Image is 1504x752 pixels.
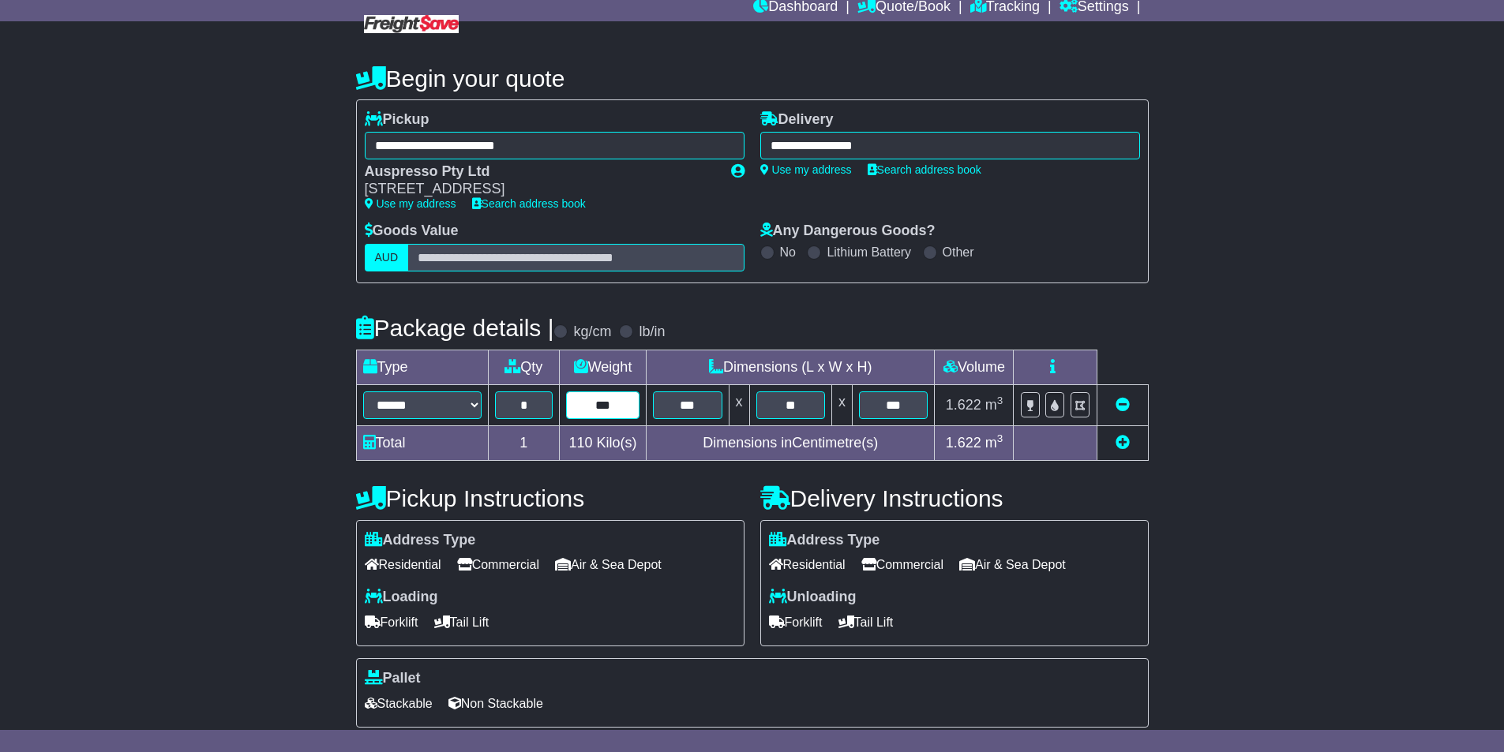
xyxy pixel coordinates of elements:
[760,163,852,176] a: Use my address
[365,589,438,606] label: Loading
[488,350,560,384] td: Qty
[365,223,459,240] label: Goods Value
[356,350,488,384] td: Type
[448,691,543,716] span: Non Stackable
[560,350,647,384] td: Weight
[769,552,846,577] span: Residential
[365,610,418,634] span: Forklift
[985,397,1003,413] span: m
[573,324,611,341] label: kg/cm
[639,324,665,341] label: lb/in
[838,610,894,634] span: Tail Lift
[365,691,433,716] span: Stackable
[365,532,476,549] label: Address Type
[647,350,935,384] td: Dimensions (L x W x H)
[560,425,647,460] td: Kilo(s)
[569,435,593,451] span: 110
[935,350,1014,384] td: Volume
[760,485,1149,511] h4: Delivery Instructions
[365,181,715,198] div: [STREET_ADDRESS]
[760,111,834,129] label: Delivery
[1116,435,1130,451] a: Add new item
[769,589,857,606] label: Unloading
[1116,397,1130,413] a: Remove this item
[365,197,456,210] a: Use my address
[861,552,943,577] span: Commercial
[434,610,489,634] span: Tail Lift
[769,532,880,549] label: Address Type
[831,384,852,425] td: x
[946,397,981,413] span: 1.622
[365,552,441,577] span: Residential
[457,552,539,577] span: Commercial
[365,163,715,181] div: Auspresso Pty Ltd
[472,197,586,210] a: Search address book
[959,552,1066,577] span: Air & Sea Depot
[729,384,749,425] td: x
[943,245,974,260] label: Other
[356,425,488,460] td: Total
[985,435,1003,451] span: m
[365,111,429,129] label: Pickup
[997,395,1003,406] sup: 3
[647,425,935,460] td: Dimensions in Centimetre(s)
[488,425,560,460] td: 1
[356,315,554,341] h4: Package details |
[780,245,796,260] label: No
[868,163,981,176] a: Search address book
[365,670,421,687] label: Pallet
[356,485,744,511] h4: Pickup Instructions
[555,552,662,577] span: Air & Sea Depot
[364,15,459,33] img: Freight Save
[946,435,981,451] span: 1.622
[997,432,1003,444] sup: 3
[356,65,1149,92] h4: Begin your quote
[365,244,409,271] label: AUD
[760,223,936,240] label: Any Dangerous Goods?
[769,610,823,634] span: Forklift
[827,245,911,260] label: Lithium Battery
